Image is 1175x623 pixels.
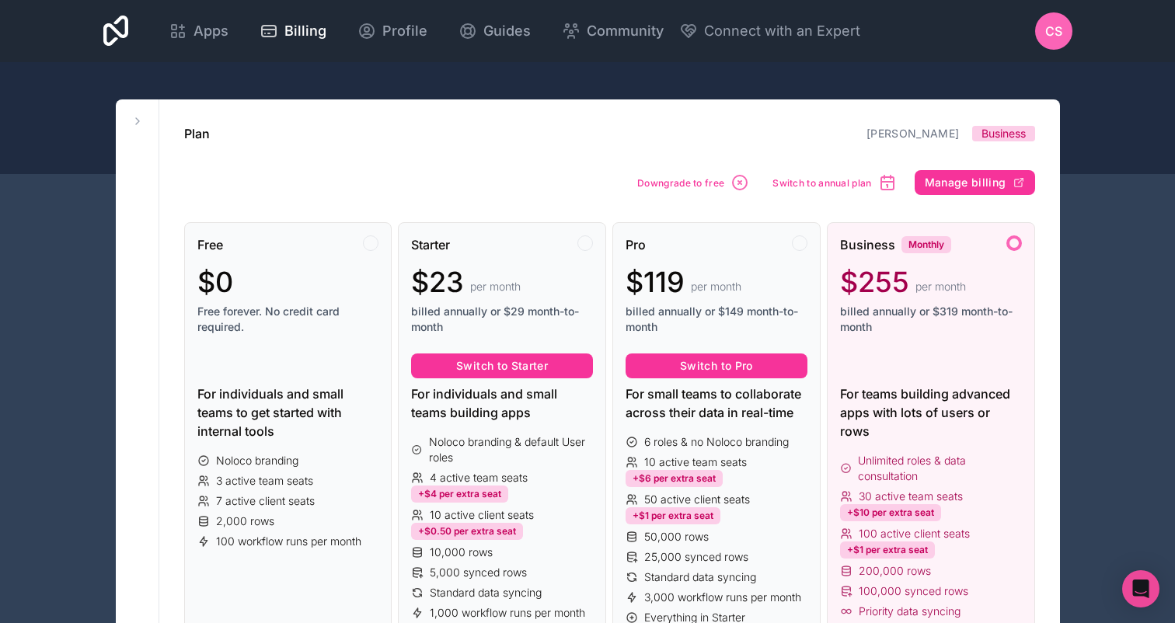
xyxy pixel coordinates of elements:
span: 2,000 rows [216,513,274,529]
span: 7 active client seats [216,493,315,509]
span: $119 [626,266,685,298]
span: 200,000 rows [859,563,931,579]
span: Profile [382,20,427,42]
span: 10 active team seats [644,454,747,470]
span: 3 active team seats [216,473,313,489]
span: Business [981,126,1026,141]
span: 10,000 rows [430,545,493,560]
span: Unlimited roles & data consultation [858,453,1021,484]
span: Apps [194,20,228,42]
span: Standard data syncing [430,585,542,600]
a: [PERSON_NAME] [866,127,960,140]
span: 5,000 synced rows [430,565,527,580]
span: Guides [483,20,531,42]
span: CS [1045,22,1062,40]
span: 1,000 workflow runs per month [430,605,585,621]
span: Pro [626,235,646,254]
div: For individuals and small teams to get started with internal tools [197,385,379,440]
span: $255 [840,266,909,298]
button: Downgrade to free [632,168,755,197]
div: For individuals and small teams building apps [411,385,593,422]
div: +$1 per extra seat [840,541,935,559]
a: Guides [446,14,543,48]
div: Monthly [901,236,951,253]
span: Free [197,235,223,254]
span: Noloco branding & default User roles [429,434,593,465]
span: Community [587,20,664,42]
span: Standard data syncing [644,569,756,585]
span: Billing [284,20,326,42]
div: +$0.50 per extra seat [411,523,523,540]
span: Starter [411,235,450,254]
h1: Plan [184,124,210,143]
span: 6 roles & no Noloco branding [644,434,789,450]
span: Free forever. No credit card required. [197,304,379,335]
div: For teams building advanced apps with lots of users or rows [840,385,1022,440]
span: Noloco branding [216,453,298,468]
span: Manage billing [925,176,1006,190]
span: $23 [411,266,464,298]
span: Switch to annual plan [772,177,871,189]
span: per month [470,279,521,294]
button: Connect with an Expert [679,20,860,42]
span: 10 active client seats [430,507,534,523]
span: Connect with an Expert [704,20,860,42]
span: 100 active client seats [859,526,970,541]
span: 100,000 synced rows [859,583,968,599]
div: Open Intercom Messenger [1122,570,1159,607]
div: +$10 per extra seat [840,504,941,521]
span: Downgrade to free [637,177,724,189]
a: Apps [156,14,241,48]
a: Profile [345,14,440,48]
span: 30 active team seats [859,489,963,504]
div: For small teams to collaborate across their data in real-time [626,385,807,422]
span: 50,000 rows [644,529,709,545]
button: Switch to Starter [411,353,593,378]
div: +$4 per extra seat [411,486,508,503]
span: billed annually or $149 month-to-month [626,304,807,335]
a: Billing [247,14,339,48]
span: Priority data syncing [859,604,961,619]
button: Switch to Pro [626,353,807,378]
span: billed annually or $319 month-to-month [840,304,1022,335]
span: 25,000 synced rows [644,549,748,565]
span: 3,000 workflow runs per month [644,590,801,605]
span: per month [691,279,741,294]
span: Business [840,235,895,254]
div: +$6 per extra seat [626,470,723,487]
a: Community [549,14,676,48]
button: Switch to annual plan [767,168,901,197]
div: +$1 per extra seat [626,507,720,524]
span: billed annually or $29 month-to-month [411,304,593,335]
span: 4 active team seats [430,470,528,486]
span: $0 [197,266,233,298]
span: 100 workflow runs per month [216,534,361,549]
button: Manage billing [915,170,1035,195]
span: 50 active client seats [644,492,750,507]
span: per month [915,279,966,294]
